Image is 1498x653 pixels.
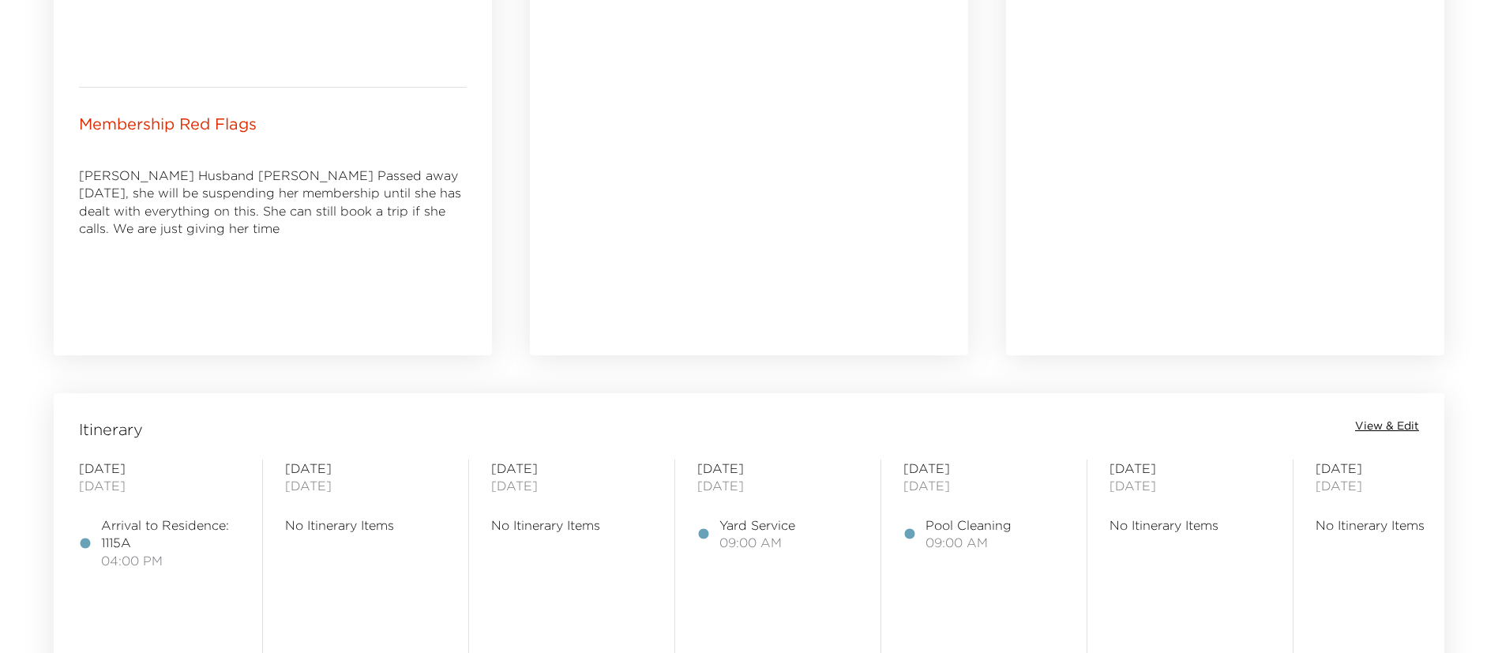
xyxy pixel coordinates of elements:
[903,477,1064,494] span: [DATE]
[1109,477,1271,494] span: [DATE]
[1316,516,1477,534] span: No Itinerary Items
[719,516,795,534] span: Yard Service
[79,167,467,238] p: [PERSON_NAME] Husband [PERSON_NAME] Passed away [DATE], she will be suspending her membership unt...
[1109,460,1271,477] span: [DATE]
[79,113,257,135] p: Membership Red Flags
[285,516,446,534] span: No Itinerary Items
[285,460,446,477] span: [DATE]
[491,516,652,534] span: No Itinerary Items
[1355,418,1419,434] button: View & Edit
[101,552,240,569] span: 04:00 PM
[697,460,858,477] span: [DATE]
[719,534,795,551] span: 09:00 AM
[925,516,1012,534] span: Pool Cleaning
[491,477,652,494] span: [DATE]
[903,460,1064,477] span: [DATE]
[1316,477,1477,494] span: [DATE]
[697,477,858,494] span: [DATE]
[101,516,240,552] span: Arrival to Residence: 1115A
[1316,460,1477,477] span: [DATE]
[491,460,652,477] span: [DATE]
[285,477,446,494] span: [DATE]
[79,460,240,477] span: [DATE]
[1109,516,1271,534] span: No Itinerary Items
[79,477,240,494] span: [DATE]
[925,534,1012,551] span: 09:00 AM
[79,418,143,441] span: Itinerary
